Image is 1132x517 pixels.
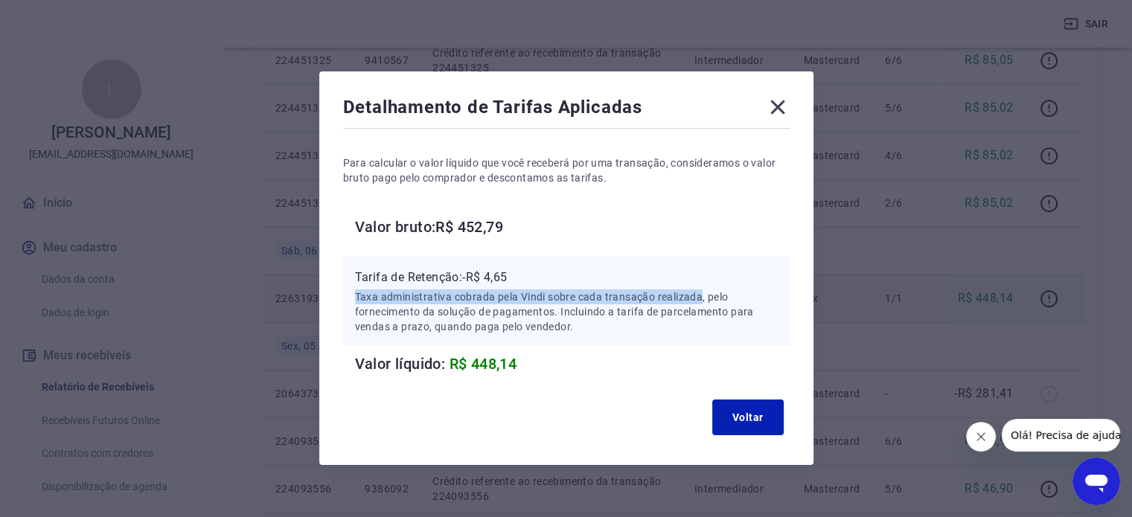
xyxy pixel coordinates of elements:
[450,355,517,373] span: R$ 448,14
[355,289,778,334] p: Taxa administrativa cobrada pela Vindi sobre cada transação realizada, pelo fornecimento da soluç...
[355,352,790,376] h6: Valor líquido:
[343,155,790,185] p: Para calcular o valor líquido que você receberá por uma transação, consideramos o valor bruto pag...
[1002,419,1120,452] iframe: Mensagem da empresa
[1072,457,1120,505] iframe: Botão para abrir a janela de mensagens
[355,269,778,286] p: Tarifa de Retenção: -R$ 4,65
[343,95,790,125] div: Detalhamento de Tarifas Aplicadas
[9,10,125,22] span: Olá! Precisa de ajuda?
[712,399,784,435] button: Voltar
[966,422,996,452] iframe: Fechar mensagem
[355,215,790,239] h6: Valor bruto: R$ 452,79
